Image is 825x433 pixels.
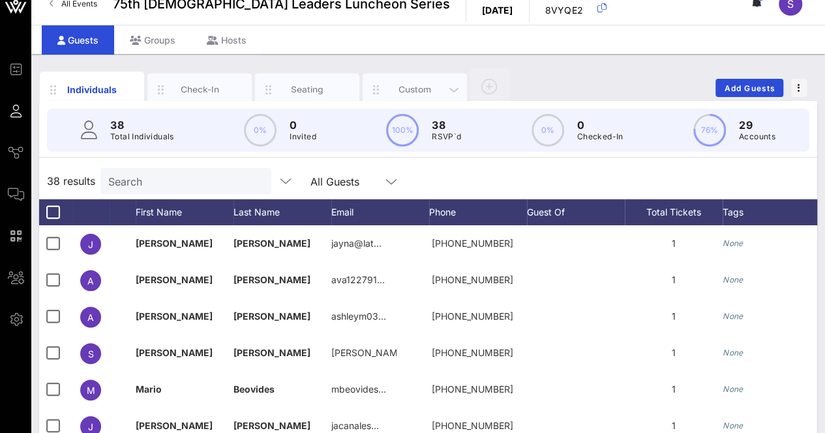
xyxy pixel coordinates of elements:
div: All Guests [310,176,359,188]
p: 0 [290,117,316,133]
span: 38 results [47,173,95,189]
p: [PERSON_NAME]… [331,335,397,371]
span: [PERSON_NAME] [136,311,213,322]
p: ashleym03… [331,298,386,335]
span: +13104367738 [432,238,513,249]
span: +18307760070 [432,420,513,431]
div: 1 [625,371,723,408]
span: +19158005079 [432,311,513,322]
p: 29 [739,117,775,133]
span: [PERSON_NAME] [136,420,213,431]
i: None [723,421,743,430]
div: Groups [114,25,191,55]
span: +15129684884 [432,347,513,358]
div: Phone [429,199,527,225]
p: mbeovides… [331,371,386,408]
span: [PERSON_NAME] [136,238,213,249]
p: 8VYQE2 [545,4,590,17]
span: J [88,239,93,250]
i: None [723,275,743,285]
p: [DATE] [482,4,513,17]
div: 1 [625,262,723,298]
div: Seating [278,83,337,96]
i: None [723,384,743,394]
p: Total Individuals [110,130,174,143]
div: Custom [386,83,444,96]
span: J [88,421,93,432]
p: 38 [432,117,461,133]
div: Last Name [233,199,331,225]
div: 1 [625,335,723,371]
button: Add Guests [715,79,783,97]
span: [PERSON_NAME] [136,274,213,285]
p: RSVP`d [432,130,461,143]
span: Add Guests [724,83,775,93]
span: [PERSON_NAME] [233,347,310,358]
p: 38 [110,117,174,133]
p: Accounts [739,130,775,143]
div: Email [331,199,429,225]
i: None [723,238,743,248]
div: Total Tickets [625,199,723,225]
i: None [723,311,743,321]
div: All Guests [303,168,407,194]
p: ava122791… [331,262,385,298]
p: 0 [577,117,623,133]
span: S [88,348,94,359]
p: Invited [290,130,316,143]
span: [PERSON_NAME] [136,347,213,358]
span: +17863519976 [432,384,513,395]
span: [PERSON_NAME] [233,420,310,431]
span: Mario [136,384,162,395]
span: A [87,275,94,286]
p: Checked-In [577,130,623,143]
div: Individuals [63,83,121,96]
i: None [723,348,743,357]
span: [PERSON_NAME] [233,311,310,322]
span: A [87,312,94,323]
span: [PERSON_NAME] [233,238,310,249]
span: [PERSON_NAME] [233,274,310,285]
div: Hosts [191,25,262,55]
div: Guests [42,25,114,55]
div: 1 [625,298,723,335]
span: Beovides [233,384,275,395]
div: First Name [136,199,233,225]
div: 1 [625,225,723,262]
span: +15127792652 [432,274,513,285]
div: Check-In [171,83,229,96]
p: jayna@lat… [331,225,382,262]
span: M [87,385,95,396]
div: Guest Of [527,199,625,225]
